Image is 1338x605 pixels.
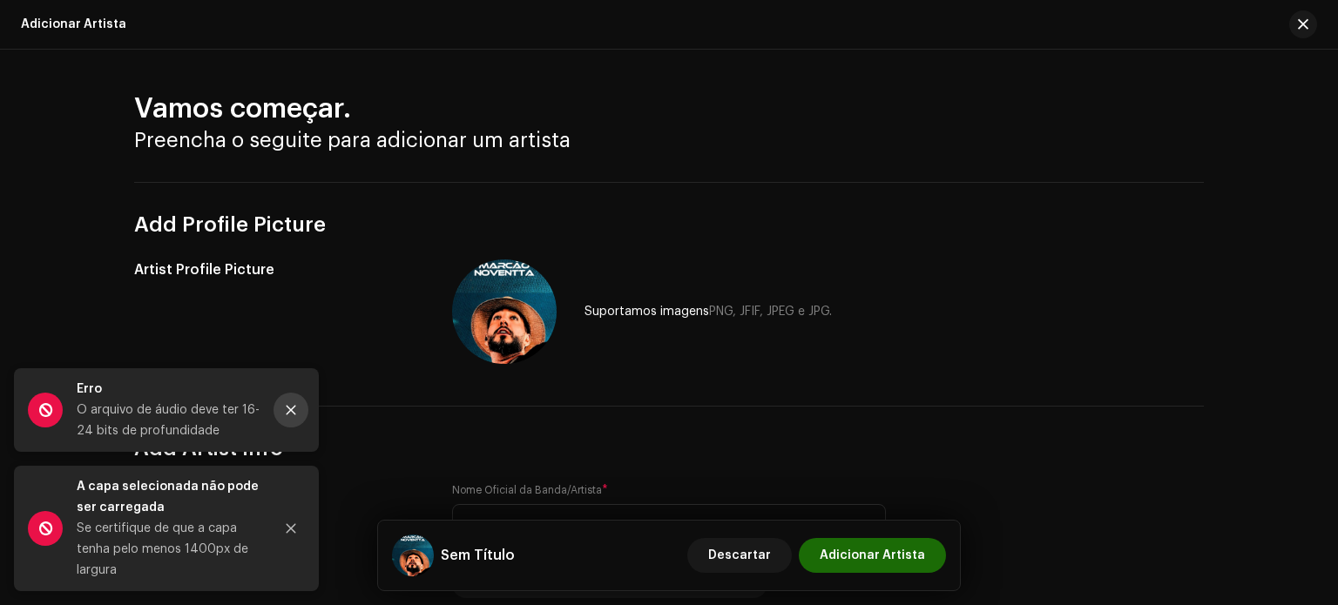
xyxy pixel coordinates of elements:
[709,306,832,318] span: PNG, JFIF, JPEG e JPG.
[77,379,260,400] div: Erro
[134,211,1204,239] h3: Add Profile Picture
[274,393,308,427] button: Close
[585,305,832,319] div: Suportamos imagens
[441,545,515,566] h5: Sem Título
[77,400,260,441] div: O arquivo de áudio deve ter 16-24 bits de profundidade
[799,538,946,573] button: Adicionar Artista
[77,476,260,518] div: A capa selecionada não pode ser carregada
[687,538,792,573] button: Descartar
[134,126,1204,154] h3: Preencha o seguite para adicionar um artista
[134,434,1204,462] h3: Add Artist Info
[77,518,260,581] div: Se certifique de que a capa tenha pelo menos 1400px de largura
[392,534,434,576] img: 0c8fce71-b20a-492b-b837-02a7c2fb3a1b
[708,538,771,573] span: Descartar
[820,538,925,573] span: Adicionar Artista
[274,511,308,546] button: Close
[134,91,1204,126] h2: Vamos começar.
[452,504,886,549] input: John Doe
[452,483,608,497] label: Nome Oficial da Banda/Artista
[134,259,424,280] h5: Artist Profile Picture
